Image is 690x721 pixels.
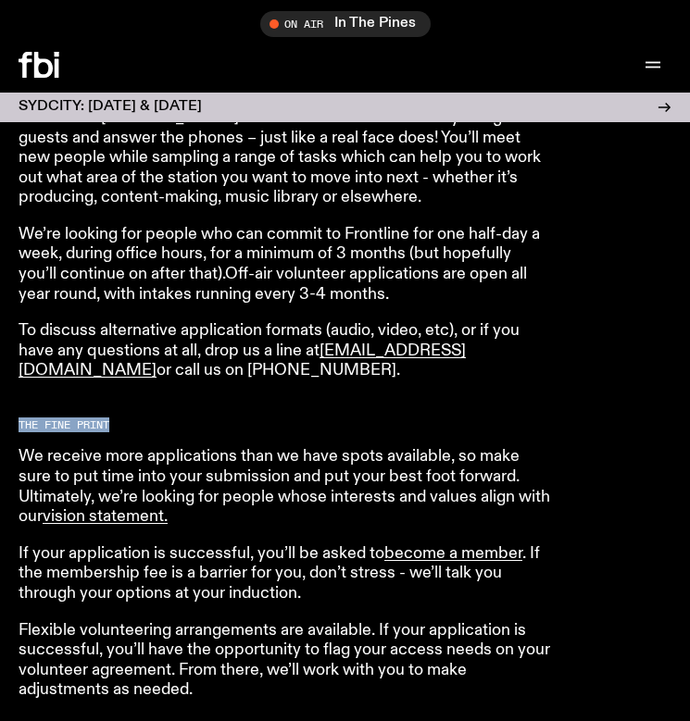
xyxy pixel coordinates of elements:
[43,508,168,525] a: vision statement.
[19,420,552,430] h2: The Fine Print
[19,544,552,604] p: If your application is successful, you’ll be asked to . If the membership fee is a barrier for yo...
[19,88,552,208] p: Off-air volunteers typically start out on ‘frontline’. As a Frontliner, you’ll be the face of [DO...
[19,621,552,701] p: Flexible volunteering arrangements are available. If your application is successful, you’ll have ...
[19,100,202,114] h3: SYDCITY: [DATE] & [DATE]
[19,225,552,305] p: We’re looking for people who can commit to Frontline for one half-day a week, during office hours...
[260,11,431,37] button: On AirIn The Pines
[19,447,552,527] p: We receive more applications than we have spots available, so make sure to put time into your sub...
[19,321,552,381] p: To discuss alternative application formats (audio, video, etc), or if you have any questions at a...
[384,545,522,562] a: become a member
